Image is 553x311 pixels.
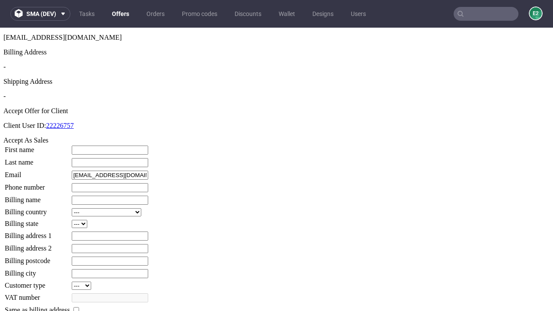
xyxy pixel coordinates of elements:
[4,228,70,238] td: Billing postcode
[4,143,70,152] td: Email
[4,241,70,251] td: Billing city
[26,11,56,17] span: sma (dev)
[46,94,74,102] a: 22226757
[177,7,222,21] a: Promo codes
[4,168,70,178] td: Billing name
[107,7,134,21] a: Offers
[4,130,70,140] td: Last name
[3,65,6,72] span: -
[141,7,170,21] a: Orders
[3,50,550,58] div: Shipping Address
[3,6,122,13] span: [EMAIL_ADDRESS][DOMAIN_NAME]
[307,7,339,21] a: Designs
[346,7,371,21] a: Users
[530,7,542,19] figcaption: e2
[4,278,70,287] td: Same as billing address
[3,94,550,102] p: Client User ID:
[4,180,70,189] td: Billing country
[4,117,70,127] td: First name
[4,203,70,213] td: Billing address 1
[3,109,550,117] div: Accept As Sales
[74,7,100,21] a: Tasks
[4,265,70,275] td: VAT number
[4,254,70,263] td: Customer type
[3,79,550,87] div: Accept Offer for Client
[4,216,70,226] td: Billing address 2
[3,21,550,29] div: Billing Address
[4,192,70,201] td: Billing state
[273,7,300,21] a: Wallet
[3,35,6,43] span: -
[4,155,70,165] td: Phone number
[229,7,267,21] a: Discounts
[10,7,70,21] button: sma (dev)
